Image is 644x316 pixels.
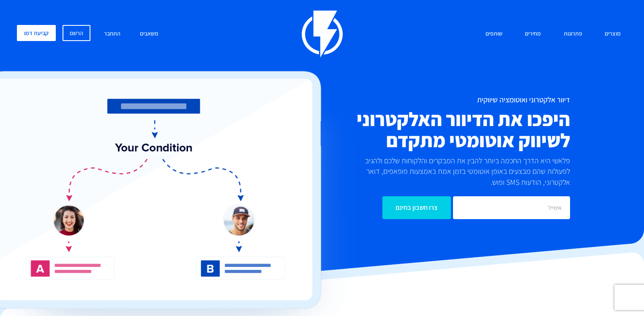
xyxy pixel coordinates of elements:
input: אימייל [453,196,570,219]
h1: דיוור אלקטרוני ואוטומציה שיווקית [278,96,570,104]
a: התחבר [98,25,127,43]
a: מוצרים [598,25,627,43]
a: מחירים [518,25,547,43]
a: פתרונות [557,25,589,43]
a: שותפים [479,25,509,43]
a: הרשם [63,25,90,41]
h2: היפכו את הדיוור האלקטרוני לשיווק אוטומטי מתקדם [278,108,570,151]
a: קביעת דמו [17,25,56,41]
a: משאבים [134,25,165,43]
p: פלאשי היא הדרך החכמה ביותר להבין את המבקרים והלקוחות שלכם ולהגיב לפעולות שהם מבצעים באופן אוטומטי... [354,155,570,188]
input: צרו חשבון בחינם [382,196,451,219]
